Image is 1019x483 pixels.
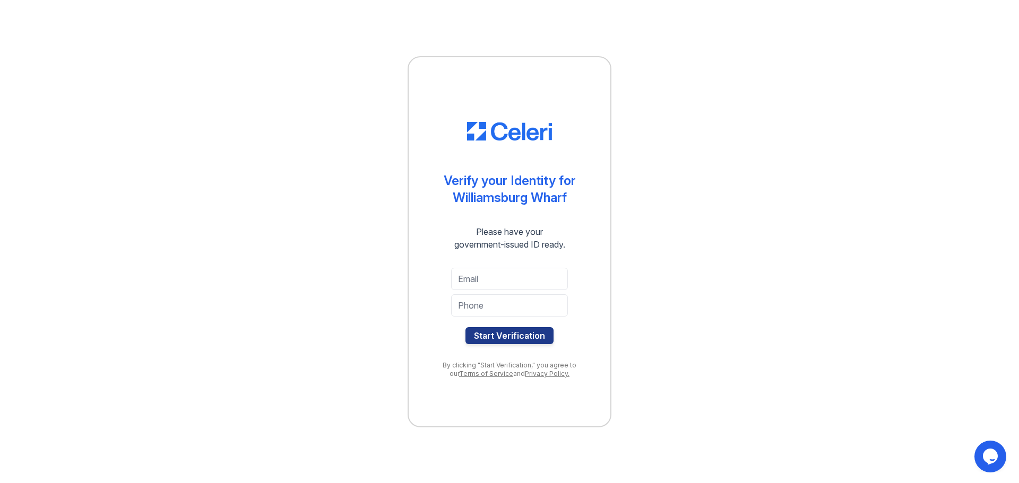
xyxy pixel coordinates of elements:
[467,122,552,141] img: CE_Logo_Blue-a8612792a0a2168367f1c8372b55b34899dd931a85d93a1a3d3e32e68fde9ad4.png
[444,172,576,206] div: Verify your Identity for Williamsburg Wharf
[451,268,568,290] input: Email
[974,441,1008,472] iframe: chat widget
[465,327,554,344] button: Start Verification
[430,361,589,378] div: By clicking "Start Verification," you agree to our and
[525,370,569,377] a: Privacy Policy.
[459,370,513,377] a: Terms of Service
[451,294,568,317] input: Phone
[435,225,584,251] div: Please have your government-issued ID ready.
